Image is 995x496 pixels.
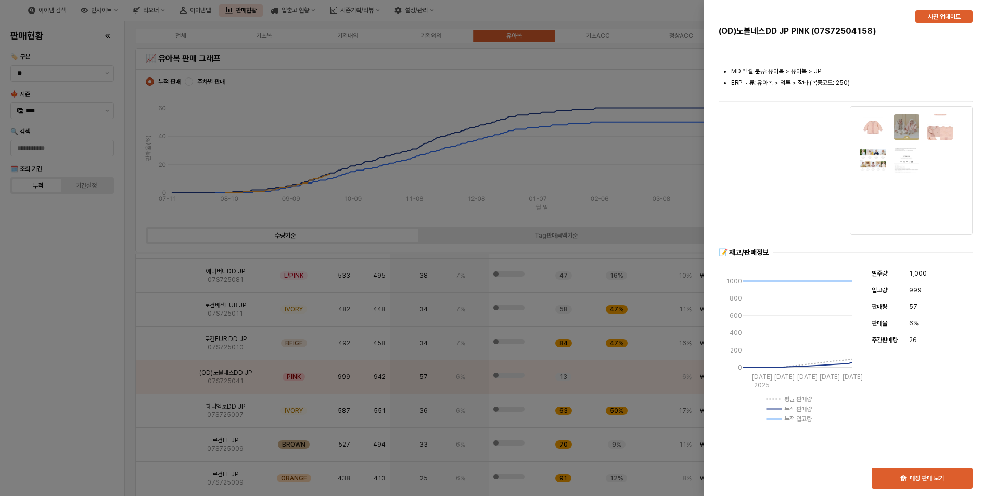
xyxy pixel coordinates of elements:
p: 매장 판매 보기 [910,474,944,482]
span: 판매율 [872,320,887,327]
h5: (OD)노블네스DD JP PINK (07S72504158) [719,26,907,36]
span: 999 [909,285,922,295]
span: 발주량 [872,270,887,277]
span: 판매량 [872,303,887,310]
li: MD 엑셀 분류: 유아복 > 유아복 > JP [731,67,973,76]
p: 사진 업데이트 [928,12,961,21]
span: 6% [909,318,919,329]
div: 📝 재고/판매정보 [719,247,769,257]
span: 57 [909,302,917,312]
span: 주간판매량 [872,336,898,344]
span: 입고량 [872,286,887,294]
span: 1,000 [909,268,927,279]
span: 26 [909,335,917,345]
button: 매장 판매 보기 [872,468,973,489]
button: 사진 업데이트 [915,10,973,23]
li: ERP 분류: 유아복 > 외투 > 잠바 (복종코드: 250) [731,78,973,87]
